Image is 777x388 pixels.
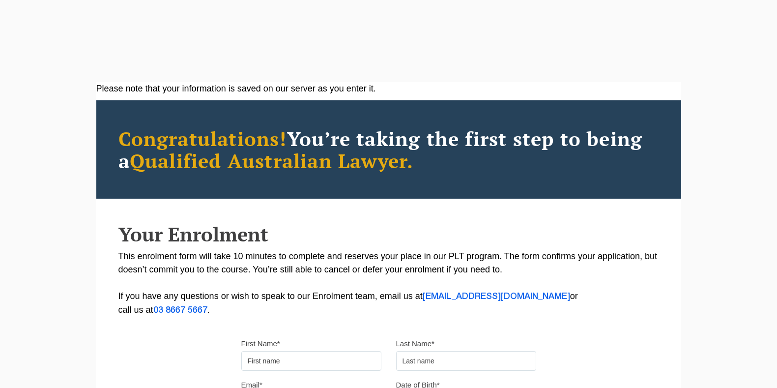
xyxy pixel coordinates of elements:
span: Qualified Australian Lawyer. [130,148,414,174]
p: This enrolment form will take 10 minutes to complete and reserves your place in our PLT program. ... [118,250,659,317]
div: Please note that your information is saved on our server as you enter it. [96,82,681,95]
label: First Name* [241,339,280,349]
input: Last name [396,351,536,371]
span: Congratulations! [118,125,287,151]
input: First name [241,351,381,371]
label: Last Name* [396,339,434,349]
h2: Your Enrolment [118,223,659,245]
a: [EMAIL_ADDRESS][DOMAIN_NAME] [423,293,570,300]
h2: You’re taking the first step to being a [118,127,659,172]
a: 03 8667 5667 [153,306,207,314]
